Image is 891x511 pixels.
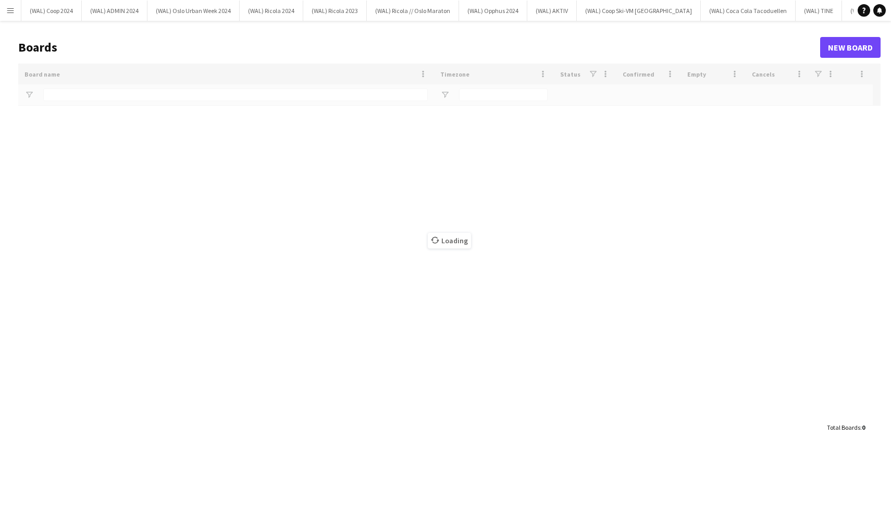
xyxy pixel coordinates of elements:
div: : [827,417,865,438]
button: (WAL) Coca Cola Tacoduellen [701,1,796,21]
button: (WAL) Coop 2024 [21,1,82,21]
a: New Board [820,37,881,58]
span: Loading [428,233,471,248]
span: 0 [862,423,865,431]
button: (WAL) Ricola 2024 [240,1,303,21]
button: (WAL) Oslo Urban Week 2024 [147,1,240,21]
button: (WAL) Opphus 2024 [459,1,527,21]
button: (WAL) TINE [796,1,842,21]
button: (WAL) Coop Ski-VM [GEOGRAPHIC_DATA] [577,1,701,21]
button: (WAL) ADMIN 2024 [82,1,147,21]
button: (WAL) Ricola // Oslo Maraton [367,1,459,21]
button: (WAL) AKTIV [527,1,577,21]
h1: Boards [18,40,820,55]
span: Total Boards [827,423,860,431]
button: (WAL) Ricola 2023 [303,1,367,21]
